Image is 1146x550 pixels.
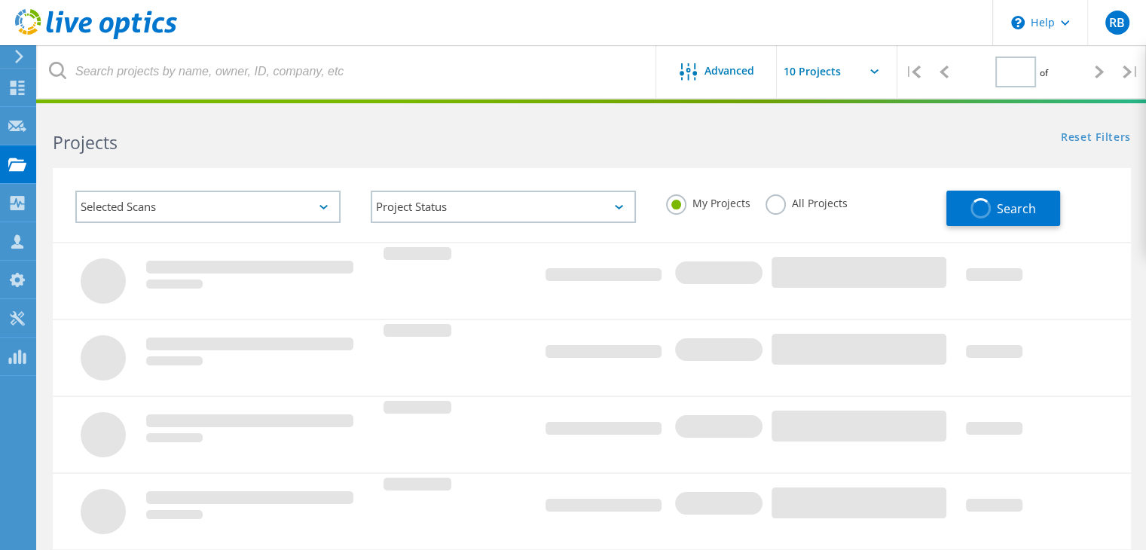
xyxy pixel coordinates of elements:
div: | [1115,45,1146,99]
svg: \n [1011,16,1025,29]
span: Advanced [704,66,754,76]
b: Projects [53,130,118,154]
span: RB [1109,17,1125,29]
input: Search projects by name, owner, ID, company, etc [38,45,657,98]
button: Search [946,191,1060,226]
div: Selected Scans [75,191,341,223]
div: | [897,45,928,99]
span: Search [997,200,1036,217]
a: Reset Filters [1061,132,1131,145]
label: All Projects [766,194,848,209]
a: Live Optics Dashboard [15,32,177,42]
div: Project Status [371,191,636,223]
span: of [1040,66,1048,79]
label: My Projects [666,194,750,209]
